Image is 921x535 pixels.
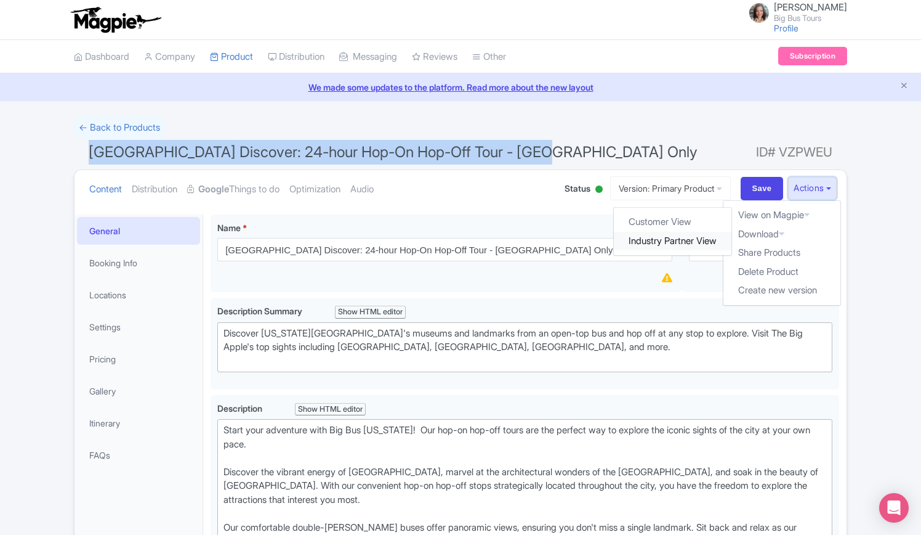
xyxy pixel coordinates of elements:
span: Description Summary [217,306,304,316]
small: Big Bus Tours [774,14,847,22]
div: Discover [US_STATE][GEOGRAPHIC_DATA]'s museums and landmarks from an open-top bus and hop off at ... [223,327,826,369]
span: ID# VZPWEU [756,140,832,165]
a: Pricing [77,345,200,373]
button: Close announcement [899,80,909,94]
a: [PERSON_NAME] Big Bus Tours [742,2,847,22]
a: FAQs [77,441,200,469]
a: Locations [77,281,200,309]
a: Subscription [778,47,847,65]
a: Create new version [723,281,840,300]
a: Download [723,225,840,244]
a: Industry Partner View [614,232,732,251]
a: Itinerary [77,409,200,437]
span: Description [217,403,264,414]
div: Active [593,181,605,200]
input: Save [741,177,784,200]
a: Dashboard [74,40,129,74]
button: Actions [788,177,837,200]
a: Customer View [614,213,732,232]
a: Distribution [132,170,177,209]
div: Show HTML editor [295,403,366,416]
a: Company [144,40,195,74]
a: Other [472,40,506,74]
span: [GEOGRAPHIC_DATA] Discover: 24-hour Hop-On Hop-Off Tour - [GEOGRAPHIC_DATA] Only [89,143,698,161]
img: logo-ab69f6fb50320c5b225c76a69d11143b.png [68,6,163,33]
a: Share Products [723,243,840,263]
a: General [77,217,200,245]
a: Reviews [412,40,457,74]
span: [PERSON_NAME] [774,1,847,13]
a: Product [210,40,253,74]
a: We made some updates to the platform. Read more about the new layout [7,81,914,94]
span: Name [217,223,241,233]
a: GoogleThings to do [187,170,280,209]
a: Booking Info [77,249,200,277]
a: View on Magpie [723,206,840,225]
span: Status [565,182,590,195]
a: Distribution [268,40,324,74]
a: Settings [77,313,200,341]
div: Show HTML editor [335,306,406,319]
a: Gallery [77,377,200,405]
a: Content [89,170,122,209]
img: jfp7o2nd6rbrsspqilhl.jpg [749,3,769,23]
a: Audio [350,170,374,209]
div: Open Intercom Messenger [879,493,909,523]
a: ← Back to Products [74,116,165,140]
a: Messaging [339,40,397,74]
strong: Google [198,182,229,197]
a: Profile [774,23,798,33]
a: Version: Primary Product [610,176,731,200]
a: Delete Product [723,263,840,282]
a: Optimization [289,170,340,209]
